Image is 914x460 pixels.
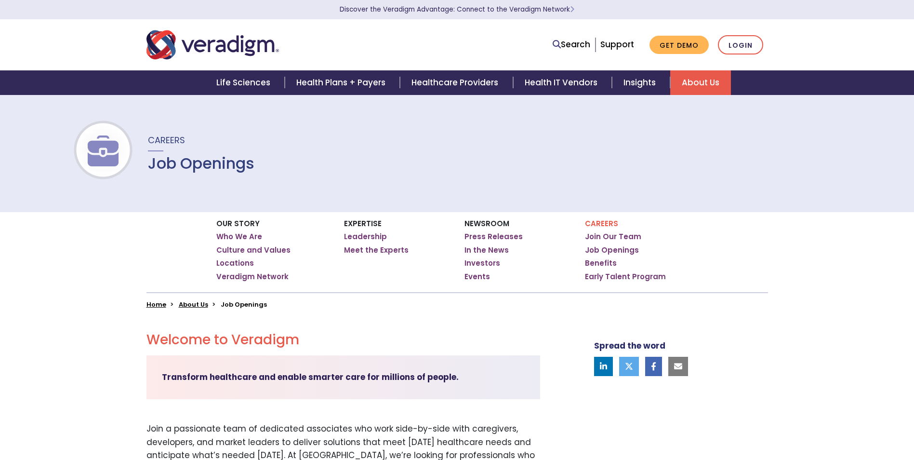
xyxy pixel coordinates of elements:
a: Events [464,272,490,282]
a: Health IT Vendors [513,70,612,95]
strong: Transform healthcare and enable smarter care for millions of people. [162,371,459,383]
strong: Spread the word [594,340,665,352]
a: Investors [464,258,500,268]
a: Who We Are [216,232,262,242]
a: Meet the Experts [344,245,409,255]
h1: Job Openings [148,154,254,173]
a: Get Demo [649,36,709,54]
a: Discover the Veradigm Advantage: Connect to the Veradigm NetworkLearn More [340,5,574,14]
a: Press Releases [464,232,523,242]
a: Healthcare Providers [400,70,513,95]
a: Locations [216,258,254,268]
a: Search [553,38,590,51]
a: Leadership [344,232,387,242]
a: Veradigm Network [216,272,289,282]
span: Careers [148,134,185,146]
a: Home [146,300,166,309]
a: Life Sciences [205,70,285,95]
a: Support [600,39,634,50]
a: Join Our Team [585,232,641,242]
a: Insights [612,70,670,95]
h2: Welcome to Veradigm [146,332,540,348]
a: About Us [179,300,208,309]
a: Benefits [585,258,617,268]
a: Login [718,35,763,55]
a: In the News [464,245,509,255]
a: Health Plans + Payers [285,70,400,95]
img: Veradigm logo [146,29,279,61]
a: Job Openings [585,245,639,255]
span: Learn More [570,5,574,14]
a: About Us [670,70,731,95]
a: Early Talent Program [585,272,666,282]
a: Culture and Values [216,245,291,255]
